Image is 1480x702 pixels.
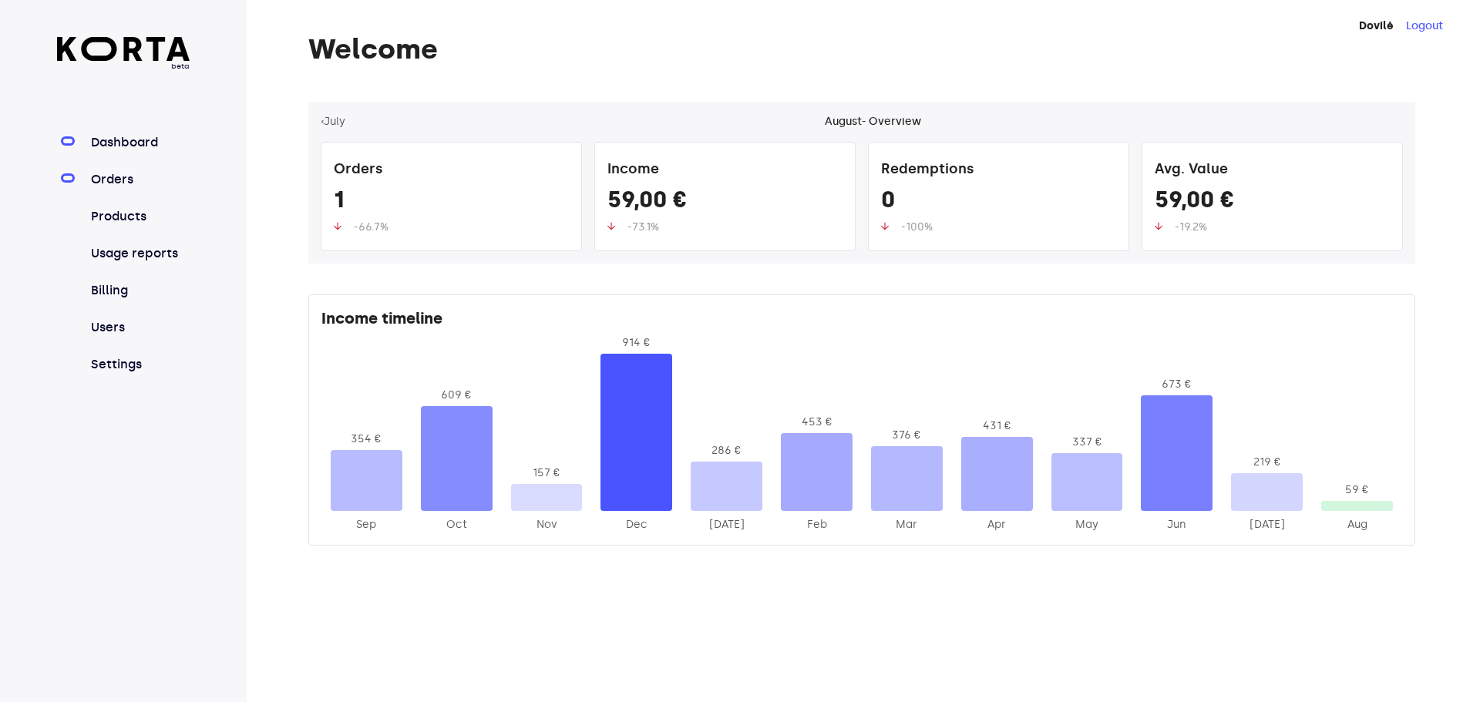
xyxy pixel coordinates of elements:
[1359,19,1394,32] strong: Dovilė
[600,517,672,532] div: 2024-Dec
[308,34,1415,65] h1: Welcome
[88,133,190,152] a: Dashboard
[511,465,583,481] div: 157 €
[781,415,853,430] div: 453 €
[57,37,190,72] a: beta
[321,114,345,129] button: ‹July
[331,432,402,447] div: 354 €
[88,207,190,226] a: Products
[691,517,762,532] div: 2025-Jan
[1051,517,1123,532] div: 2025-May
[1051,435,1123,450] div: 337 €
[88,318,190,337] a: Users
[511,517,583,532] div: 2024-Nov
[1141,377,1213,392] div: 673 €
[691,443,762,458] div: 286 €
[961,517,1033,532] div: 2025-Apr
[1321,482,1393,498] div: 59 €
[607,155,843,186] div: Income
[607,222,615,230] img: up
[334,186,569,220] div: 1
[88,170,190,189] a: Orders
[57,61,190,72] span: beta
[781,517,853,532] div: 2025-Feb
[421,517,493,532] div: 2024-Oct
[871,517,943,532] div: 2025-Mar
[1406,18,1443,34] button: Logout
[961,418,1033,434] div: 431 €
[88,355,190,374] a: Settings
[901,220,933,233] span: -100%
[334,222,341,230] img: up
[334,155,569,186] div: Orders
[1231,455,1303,470] div: 219 €
[1155,155,1390,186] div: Avg. Value
[354,220,388,233] span: -66.7%
[627,220,659,233] span: -73.1%
[881,155,1116,186] div: Redemptions
[607,186,843,220] div: 59,00 €
[421,388,493,403] div: 609 €
[57,37,190,61] img: Korta
[881,222,889,230] img: up
[331,517,402,532] div: 2024-Sep
[881,186,1116,220] div: 0
[1231,517,1303,532] div: 2025-Jul
[1321,517,1393,532] div: 2025-Aug
[825,114,921,129] div: August - Overview
[88,244,190,263] a: Usage reports
[88,281,190,300] a: Billing
[1155,186,1390,220] div: 59,00 €
[1175,220,1207,233] span: -19.2%
[871,428,943,443] div: 376 €
[600,335,672,351] div: 914 €
[1155,222,1162,230] img: up
[321,307,1402,335] div: Income timeline
[1141,517,1213,532] div: 2025-Jun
